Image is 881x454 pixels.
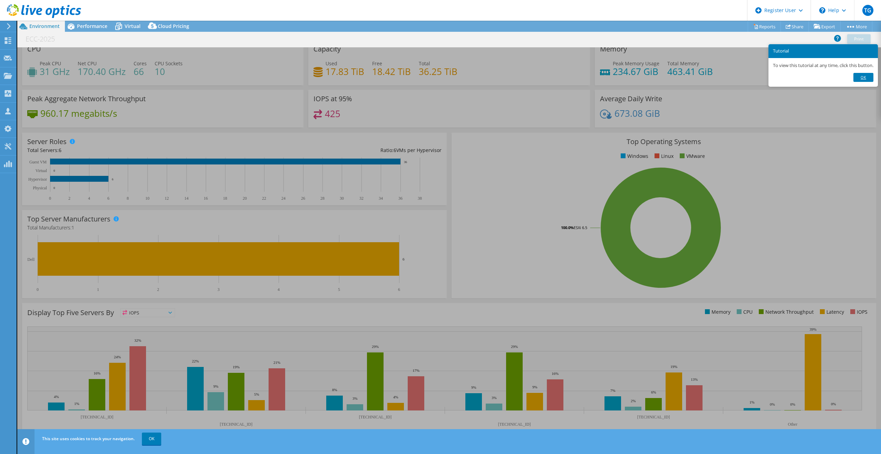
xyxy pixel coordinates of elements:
span: This site uses cookies to track your navigation. [42,436,135,442]
span: Performance [77,23,107,29]
h1: ECC-2025 [22,35,66,43]
p: To view this tutorial at any time, click this button. [773,63,873,68]
span: Cloud Pricing [158,23,189,29]
a: More [840,21,872,32]
span: Environment [29,23,60,29]
span: Virtual [125,23,141,29]
span: IOPS [120,309,175,317]
span: TG [862,5,873,16]
a: OK [142,433,161,445]
a: Export [809,21,841,32]
a: Print [847,34,871,44]
a: Ok [853,73,873,82]
a: Share [781,21,809,32]
h3: Tutorial [773,49,873,53]
svg: \n [819,7,825,13]
a: Reports [748,21,781,32]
